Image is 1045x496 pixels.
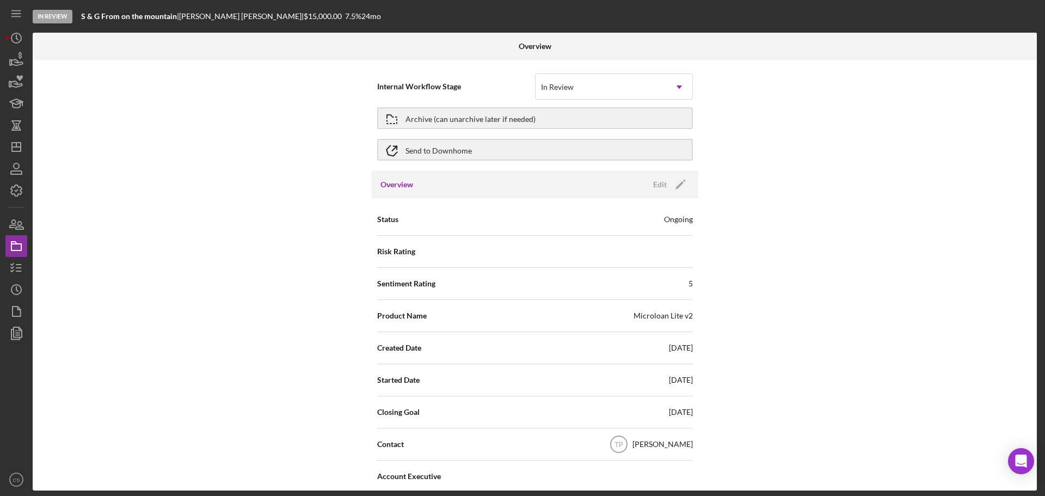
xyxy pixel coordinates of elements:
span: Internal Workflow Stage [377,81,535,92]
b: Overview [519,42,551,51]
div: [DATE] [669,342,693,353]
button: Edit [647,176,690,193]
span: Product Name [377,310,427,321]
div: 5 [689,278,693,289]
span: Status [377,214,398,225]
div: Ongoing [664,214,693,225]
div: [DATE] [669,375,693,385]
div: [PERSON_NAME] [PERSON_NAME] | [179,12,304,21]
div: In Review [541,83,574,91]
text: CS [13,477,20,483]
span: Account Executive [377,471,441,482]
button: Archive (can unarchive later if needed) [377,107,693,129]
button: CS [5,469,27,491]
span: Created Date [377,342,421,353]
span: Closing Goal [377,407,420,418]
div: In Review [33,10,72,23]
div: $15,000.00 [304,12,345,21]
b: S & G From on the mountain [81,11,177,21]
div: [DATE] [669,407,693,418]
div: [PERSON_NAME] [632,439,693,450]
div: Edit [653,176,667,193]
text: TP [614,441,623,449]
h3: Overview [380,179,413,190]
span: Started Date [377,375,420,385]
span: Sentiment Rating [377,278,435,289]
div: Archive (can unarchive later if needed) [405,108,536,128]
div: Microloan Lite v2 [634,310,693,321]
div: 7.5 % [345,12,361,21]
button: Send to Downhome [377,139,693,161]
span: Contact [377,439,404,450]
div: Open Intercom Messenger [1008,448,1034,474]
div: 24 mo [361,12,381,21]
span: Risk Rating [377,246,415,257]
div: | [81,12,179,21]
div: Send to Downhome [405,140,472,160]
